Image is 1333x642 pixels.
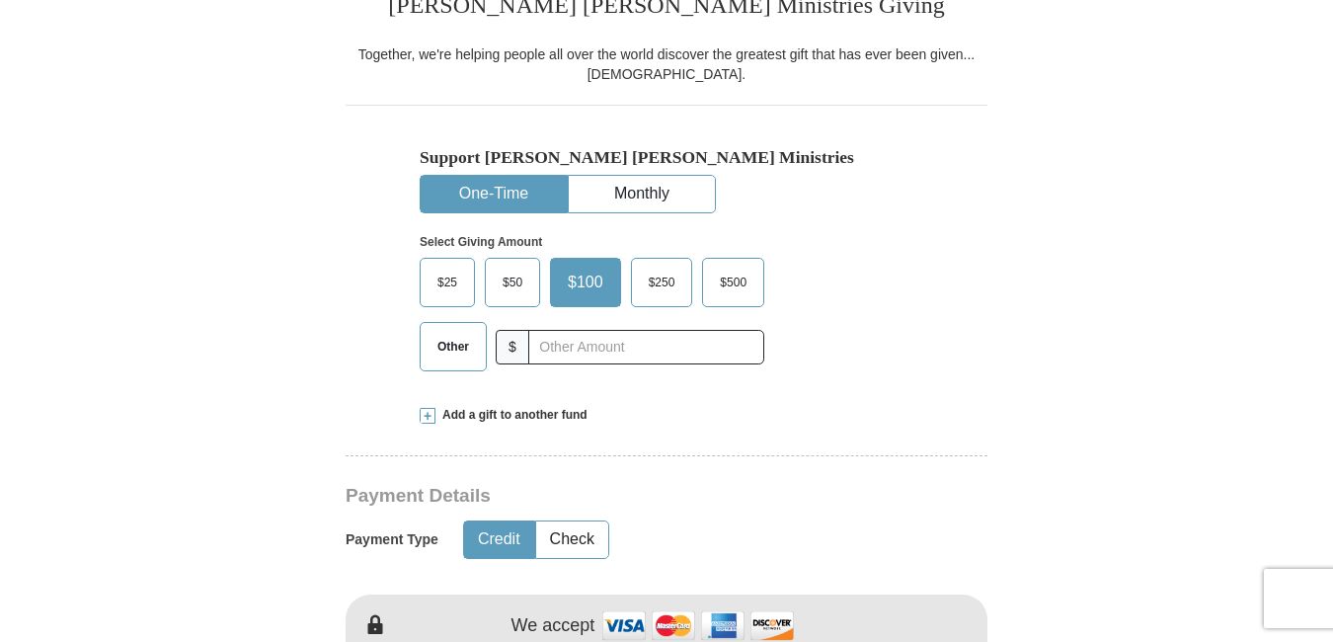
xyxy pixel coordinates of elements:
button: Credit [464,522,534,558]
h5: Support [PERSON_NAME] [PERSON_NAME] Ministries [420,147,913,168]
span: $100 [558,268,613,297]
h3: Payment Details [346,485,849,508]
button: One-Time [421,176,567,212]
span: Other [428,332,479,361]
input: Other Amount [528,330,764,364]
h4: We accept [511,615,595,637]
span: $50 [493,268,532,297]
div: Together, we're helping people all over the world discover the greatest gift that has ever been g... [346,44,987,84]
button: Monthly [569,176,715,212]
h5: Payment Type [346,531,438,548]
span: Add a gift to another fund [435,407,588,424]
span: $25 [428,268,467,297]
span: $ [496,330,529,364]
span: $250 [639,268,685,297]
span: $500 [710,268,756,297]
strong: Select Giving Amount [420,235,542,249]
button: Check [536,522,608,558]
